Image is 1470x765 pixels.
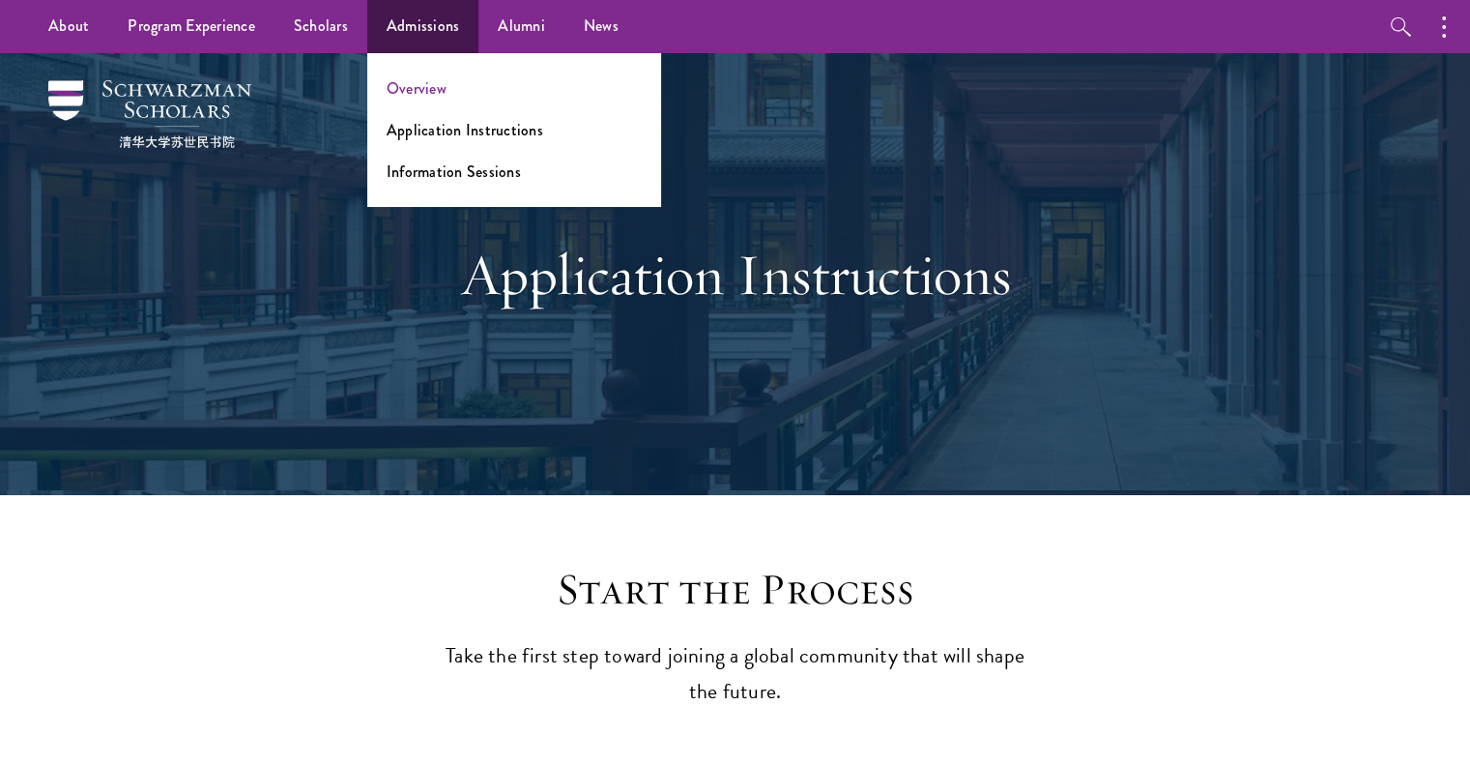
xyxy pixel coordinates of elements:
p: Take the first step toward joining a global community that will shape the future. [436,638,1035,710]
a: Information Sessions [387,161,521,183]
a: Overview [387,77,447,100]
img: Schwarzman Scholars [48,80,251,148]
h2: Start the Process [436,563,1035,617]
a: Application Instructions [387,119,543,141]
h1: Application Instructions [402,240,1069,309]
